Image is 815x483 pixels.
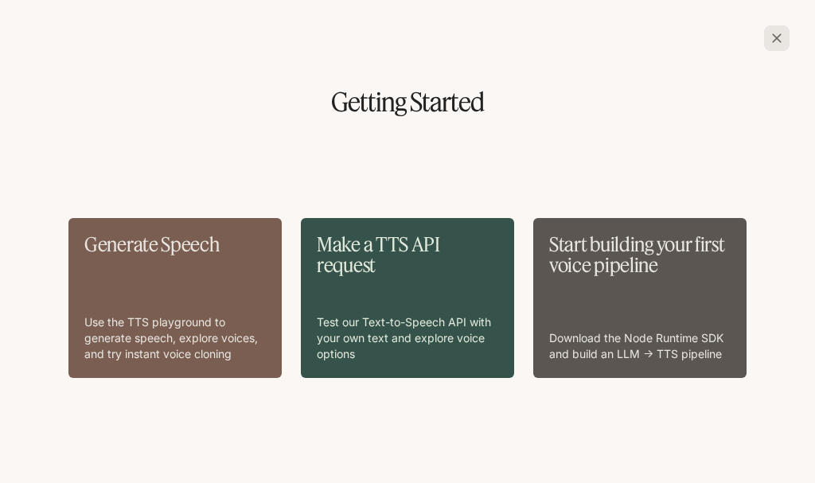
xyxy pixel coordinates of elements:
a: Generate SpeechUse the TTS playground to generate speech, explore voices, and try instant voice c... [68,218,282,378]
p: Use the TTS playground to generate speech, explore voices, and try instant voice cloning [84,314,266,362]
p: Make a TTS API request [317,234,498,276]
a: Start building your first voice pipelineDownload the Node Runtime SDK and build an LLM → TTS pipe... [533,218,747,378]
p: Download the Node Runtime SDK and build an LLM → TTS pipeline [549,330,731,362]
p: Generate Speech [84,234,266,255]
h1: Getting Started [25,89,790,115]
p: Start building your first voice pipeline [549,234,731,276]
p: Test our Text-to-Speech API with your own text and explore voice options [317,314,498,362]
a: Make a TTS API requestTest our Text-to-Speech API with your own text and explore voice options [301,218,514,378]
